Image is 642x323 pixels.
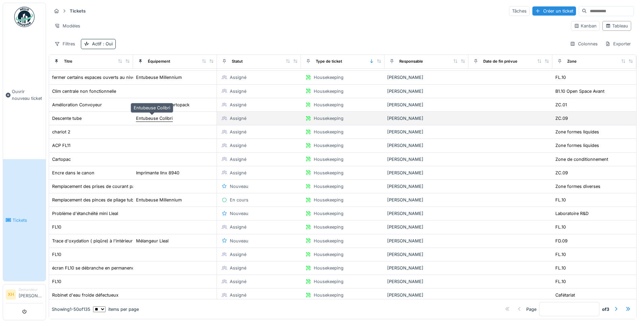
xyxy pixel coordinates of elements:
[602,306,609,312] strong: of 3
[314,197,344,203] div: Housekeeping
[230,224,246,230] div: Assigné
[230,88,246,94] div: Assigné
[52,238,173,244] div: Trace d'oxydation ( piqûre) à l'intérieur du mélangeur Lleal
[67,8,88,14] strong: Tickets
[555,142,599,149] div: Zone formes liquides
[555,129,599,135] div: Zone formes liquides
[387,142,466,149] div: [PERSON_NAME]
[230,74,246,81] div: Assigné
[230,238,248,244] div: Nouveau
[6,289,16,300] li: XH
[567,39,601,49] div: Colonnes
[52,224,61,230] div: FL10
[555,115,568,122] div: ZC.09
[52,278,61,285] div: FL10
[52,156,71,163] div: Cartopac
[387,170,466,176] div: [PERSON_NAME]
[314,74,344,81] div: Housekeeping
[555,278,566,285] div: FL.10
[232,59,243,64] div: Statut
[52,251,61,258] div: FL10
[314,265,344,271] div: Housekeeping
[52,183,189,190] div: Remplacement des prises de courant par des prises IPx4 minimum
[136,102,190,108] div: Encartonneuse Cartopack
[314,115,344,122] div: Housekeeping
[52,292,118,298] div: Robinet d'eau froide défectueux
[102,41,113,46] span: : Oui
[230,183,248,190] div: Nouveau
[230,142,246,149] div: Assigné
[3,159,46,281] a: Tickets
[314,156,344,163] div: Housekeeping
[136,197,182,203] div: Entubeuse Millennium
[3,31,46,159] a: Ouvrir nouveau ticket
[52,74,172,81] div: fermer certains espaces ouverts au niveau de la millenium
[387,88,466,94] div: [PERSON_NAME]
[230,197,248,203] div: En cours
[605,23,628,29] div: Tableau
[574,23,597,29] div: Kanban
[93,306,139,312] div: items per page
[387,197,466,203] div: [PERSON_NAME]
[148,59,170,64] div: Équipement
[52,115,82,122] div: Descente tube
[387,156,466,163] div: [PERSON_NAME]
[387,292,466,298] div: [PERSON_NAME]
[314,292,344,298] div: Housekeeping
[314,210,344,217] div: Housekeeping
[555,197,566,203] div: FL.10
[136,74,182,81] div: Entubeuse Millennium
[52,142,70,149] div: ACP FL11
[387,115,466,122] div: [PERSON_NAME]
[314,170,344,176] div: Housekeeping
[316,59,342,64] div: Type de ticket
[387,210,466,217] div: [PERSON_NAME]
[555,210,589,217] div: Laboratoire R&D
[6,287,43,303] a: XH Demandeur[PERSON_NAME]
[136,238,169,244] div: Mélangeur Lleal
[52,102,102,108] div: Amélioration Convoyeur
[483,59,517,64] div: Date de fin prévue
[230,129,246,135] div: Assigné
[555,170,568,176] div: ZC.09
[52,129,70,135] div: chariot 2
[314,142,344,149] div: Housekeeping
[51,39,78,49] div: Filtres
[314,238,344,244] div: Housekeeping
[230,115,246,122] div: Assigné
[532,6,576,16] div: Créer un ticket
[92,41,113,47] div: Actif
[52,197,136,203] div: Remplacement des pinces de pliage tube
[230,210,248,217] div: Nouveau
[314,278,344,285] div: Housekeeping
[555,224,566,230] div: FL.10
[19,287,43,292] div: Demandeur
[555,102,567,108] div: ZC.01
[555,74,566,81] div: FL.10
[52,306,90,312] div: Showing 1 - 50 of 135
[387,278,466,285] div: [PERSON_NAME]
[230,102,246,108] div: Assigné
[399,59,423,64] div: Responsable
[52,265,137,271] div: écran FL10 se débranche en permanence
[387,183,466,190] div: [PERSON_NAME]
[387,102,466,108] div: [PERSON_NAME]
[509,6,530,16] div: Tâches
[230,251,246,258] div: Assigné
[555,292,575,298] div: Cafétariat
[64,59,72,64] div: Titre
[314,102,344,108] div: Housekeeping
[526,306,536,312] div: Page
[131,103,173,113] div: Entubeuse Colibri
[230,170,246,176] div: Assigné
[387,74,466,81] div: [PERSON_NAME]
[555,88,604,94] div: B1.10 Open Space Avant
[51,21,83,31] div: Modèles
[555,265,566,271] div: FL.10
[602,39,634,49] div: Exporter
[52,88,116,94] div: Clim centrale non fonctionnelle
[230,265,246,271] div: Assigné
[314,183,344,190] div: Housekeeping
[314,224,344,230] div: Housekeeping
[314,129,344,135] div: Housekeeping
